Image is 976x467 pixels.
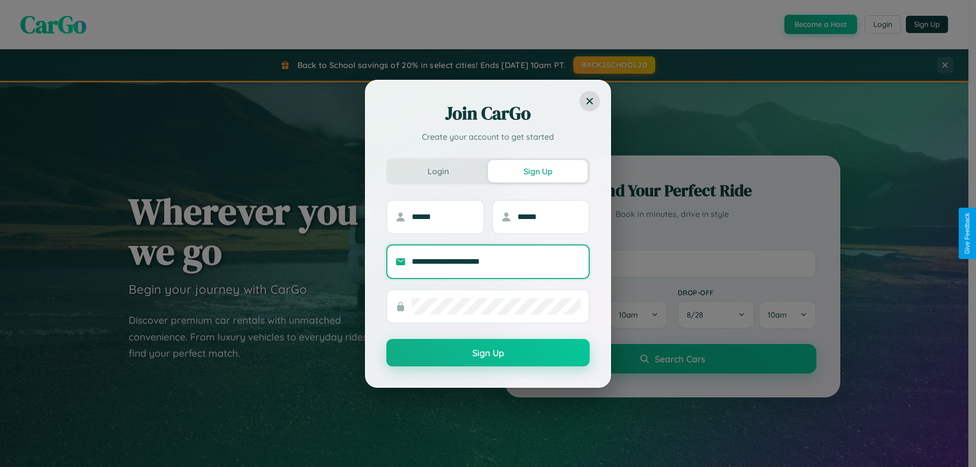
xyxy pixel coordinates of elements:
p: Create your account to get started [386,131,590,143]
button: Sign Up [488,160,588,182]
button: Login [388,160,488,182]
div: Give Feedback [964,213,971,254]
h2: Join CarGo [386,101,590,126]
button: Sign Up [386,339,590,366]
